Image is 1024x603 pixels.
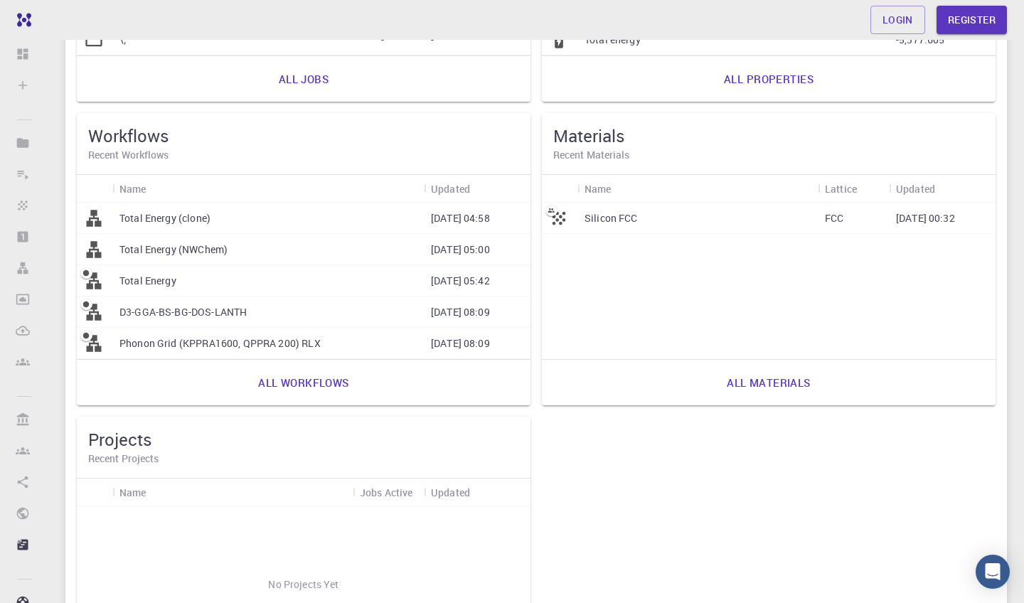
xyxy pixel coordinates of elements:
[360,479,413,506] div: Jobs Active
[889,175,996,203] div: Updated
[353,479,424,506] div: Jobs Active
[825,211,843,225] p: FCC
[612,177,634,200] button: Sort
[88,147,519,163] h6: Recent Workflows
[553,147,984,163] h6: Recent Materials
[431,242,490,257] p: [DATE] 05:00
[818,175,889,203] div: Lattice
[937,6,1007,34] a: Register
[88,428,519,451] h5: Projects
[935,177,958,200] button: Sort
[424,479,530,506] div: Updated
[242,365,365,400] a: All workflows
[119,274,176,288] p: Total Energy
[976,555,1010,589] div: Open Intercom Messenger
[431,479,470,506] div: Updated
[119,305,247,319] p: D3-GGA-BS-BG-DOS-LANTH
[542,175,577,203] div: Icon
[112,479,353,506] div: Name
[585,175,612,203] div: Name
[470,481,493,503] button: Sort
[470,177,493,200] button: Sort
[11,13,31,27] img: logo
[870,6,925,34] a: Login
[119,175,146,203] div: Name
[711,365,826,400] a: All materials
[263,62,344,96] a: All jobs
[431,336,490,351] p: [DATE] 08:09
[577,175,818,203] div: Name
[431,211,490,225] p: [DATE] 04:58
[77,175,112,203] div: Icon
[88,451,519,466] h6: Recent Projects
[708,62,829,96] a: All properties
[119,336,321,351] p: Phonon Grid (KPPRA1600, QPPRA 200) RLX
[896,175,935,203] div: Updated
[431,274,490,288] p: [DATE] 05:42
[88,124,519,147] h5: Workflows
[553,124,984,147] h5: Materials
[431,305,490,319] p: [DATE] 08:09
[146,481,169,503] button: Sort
[825,175,857,203] div: Lattice
[585,211,638,225] p: Silicon FCC
[857,177,880,200] button: Sort
[112,175,424,203] div: Name
[77,479,112,506] div: Icon
[119,211,210,225] p: Total Energy (clone)
[119,242,228,257] p: Total Energy (NWChem)
[896,211,955,225] p: [DATE] 00:32
[431,175,470,203] div: Updated
[424,175,530,203] div: Updated
[119,479,146,506] div: Name
[146,177,169,200] button: Sort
